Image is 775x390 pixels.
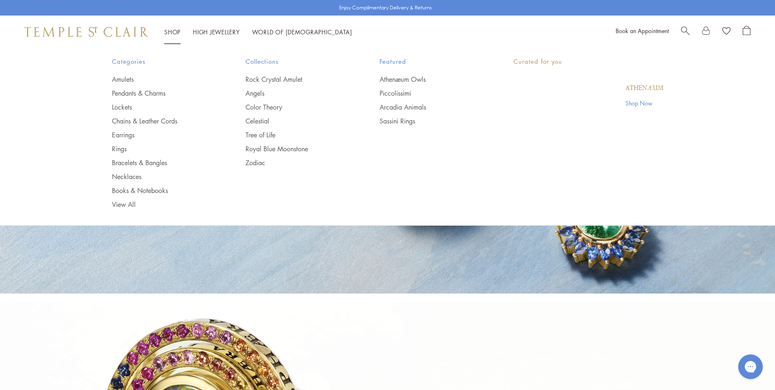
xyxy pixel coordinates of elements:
a: Athenæum [625,84,663,93]
a: View All [112,200,213,209]
a: Amulets [112,75,213,84]
a: Angels [246,89,347,98]
nav: Main navigation [164,27,352,37]
a: Chains & Leather Cords [112,117,213,126]
a: Athenæum Owls [380,75,481,84]
a: ShopShop [164,28,181,36]
p: Enjoy Complimentary Delivery & Returns [339,4,432,12]
a: Open Shopping Bag [743,26,750,38]
a: Tree of Life [246,130,347,139]
a: Piccolissimi [380,89,481,98]
a: Earrings [112,130,213,139]
iframe: Gorgias live chat messenger [734,352,767,382]
a: Color Theory [246,103,347,112]
a: Zodiac [246,158,347,167]
p: Curated for you [514,56,663,67]
a: Arcadia Animals [380,103,481,112]
img: Temple St. Clair [25,27,148,37]
a: Necklaces [112,172,213,181]
span: Collections [246,56,347,67]
a: World of [DEMOGRAPHIC_DATA]World of [DEMOGRAPHIC_DATA] [252,28,352,36]
a: Royal Blue Moonstone [246,144,347,153]
span: Featured [380,56,481,67]
span: Categories [112,56,213,67]
a: Celestial [246,117,347,126]
a: Search [681,26,690,38]
a: View Wishlist [722,26,730,38]
a: Bracelets & Bangles [112,158,213,167]
a: High JewelleryHigh Jewellery [193,28,240,36]
a: Sassini Rings [380,117,481,126]
a: Rings [112,144,213,153]
a: Rock Crystal Amulet [246,75,347,84]
a: Books & Notebooks [112,186,213,195]
a: Book an Appointment [616,27,669,35]
a: Pendants & Charms [112,89,213,98]
a: Lockets [112,103,213,112]
a: Shop Now [625,99,663,108]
